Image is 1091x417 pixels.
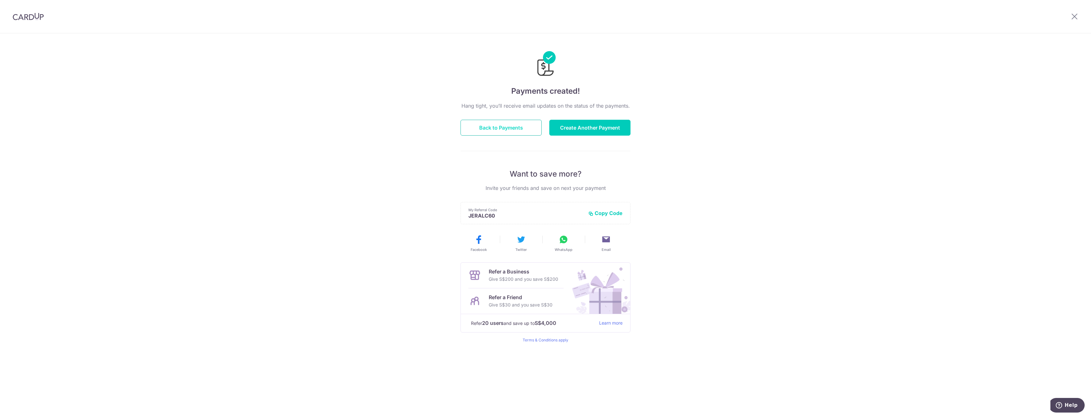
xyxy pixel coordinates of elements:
[502,234,540,252] button: Twitter
[555,247,572,252] span: WhatsApp
[461,120,542,136] button: Back to Payments
[602,247,611,252] span: Email
[566,263,630,314] img: Refer
[523,338,568,342] a: Terms & Conditions apply
[489,268,558,275] p: Refer a Business
[515,247,527,252] span: Twitter
[461,184,630,192] p: Invite your friends and save on next your payment
[587,234,625,252] button: Email
[13,13,44,20] img: CardUp
[461,169,630,179] p: Want to save more?
[489,275,558,283] p: Give S$200 and you save S$200
[461,102,630,110] p: Hang tight, you’ll receive email updates on the status of the payments.
[471,319,594,327] p: Refer and save up to
[535,319,556,327] strong: S$4,000
[588,210,623,216] button: Copy Code
[482,319,504,327] strong: 20 users
[1050,398,1085,414] iframe: Opens a widget where you can find more information
[549,120,630,136] button: Create Another Payment
[468,212,583,219] p: JERALC60
[535,51,556,78] img: Payments
[489,301,552,309] p: Give S$30 and you save S$30
[599,319,623,327] a: Learn more
[545,234,582,252] button: WhatsApp
[489,293,552,301] p: Refer a Friend
[471,247,487,252] span: Facebook
[460,234,497,252] button: Facebook
[468,207,583,212] p: My Referral Code
[461,85,630,97] h4: Payments created!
